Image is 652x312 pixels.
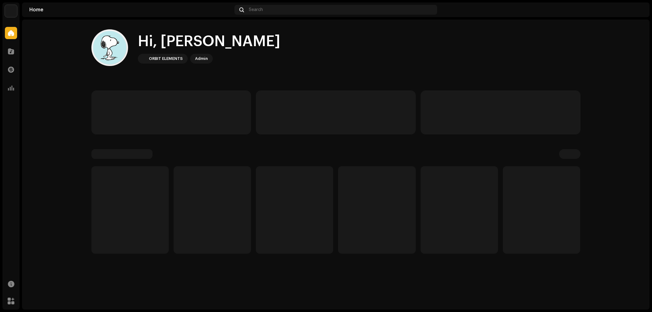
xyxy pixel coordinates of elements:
[5,5,17,17] img: 0029baec-73b5-4e5b-bf6f-b72015a23c67
[91,29,128,66] img: 1b2f6ba0-9592-4cb9-a9c9-59d21a4724ca
[29,7,232,12] div: Home
[632,5,642,15] img: 1b2f6ba0-9592-4cb9-a9c9-59d21a4724ca
[139,55,146,62] img: 0029baec-73b5-4e5b-bf6f-b72015a23c67
[149,55,183,62] div: ORBIT ELEMENTS
[195,55,208,62] div: Admin
[138,32,280,51] div: Hi, [PERSON_NAME]
[249,7,263,12] span: Search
